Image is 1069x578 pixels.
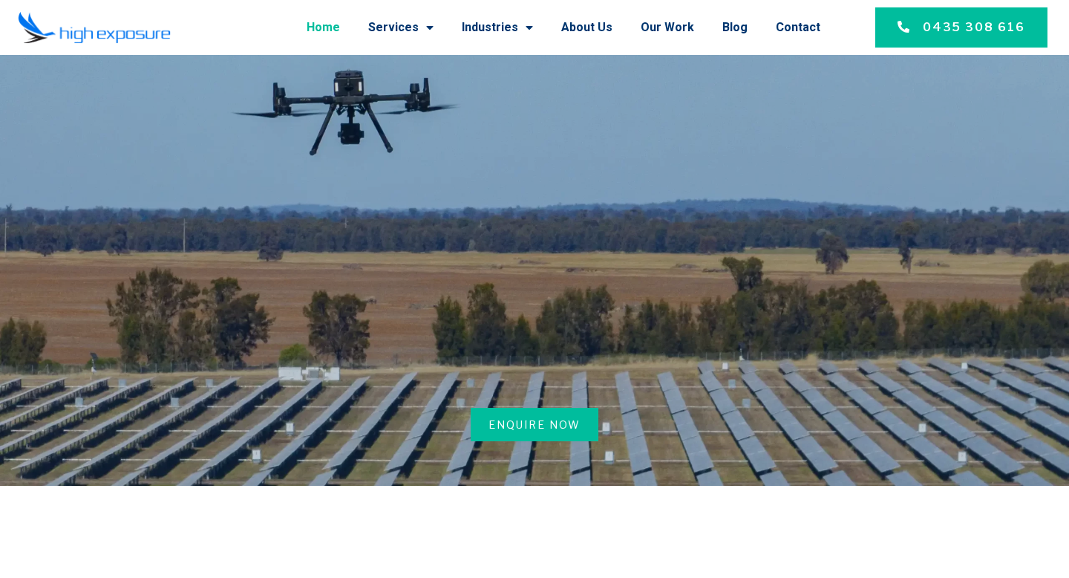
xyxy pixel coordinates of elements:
[471,408,598,441] a: Enquire Now
[776,8,820,47] a: Contact
[923,19,1025,36] span: 0435 308 616
[488,417,581,432] span: Enquire Now
[462,8,533,47] a: Industries
[875,7,1047,48] a: 0435 308 616
[561,8,612,47] a: About Us
[722,8,748,47] a: Blog
[307,8,340,47] a: Home
[186,8,820,47] nav: Menu
[641,8,694,47] a: Our Work
[368,8,434,47] a: Services
[18,11,171,45] img: Final-Logo copy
